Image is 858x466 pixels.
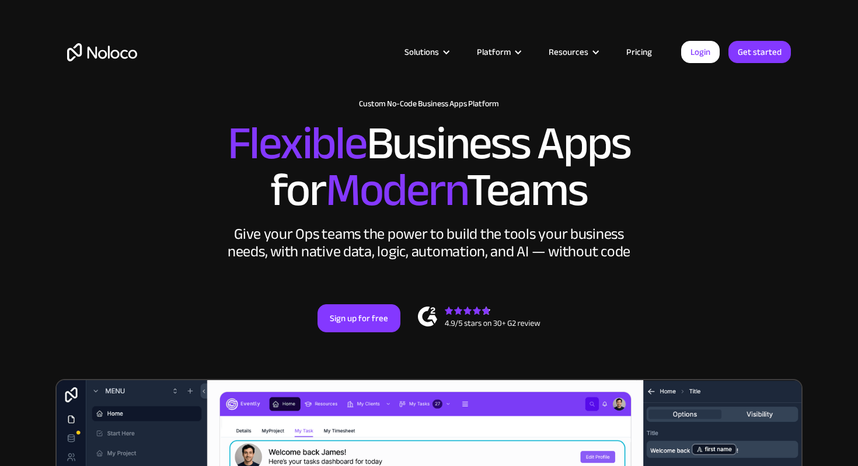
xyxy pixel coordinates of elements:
[404,44,439,60] div: Solutions
[225,225,633,260] div: Give your Ops teams the power to build the tools your business needs, with native data, logic, au...
[462,44,534,60] div: Platform
[390,44,462,60] div: Solutions
[318,304,400,332] a: Sign up for free
[228,100,367,187] span: Flexible
[534,44,612,60] div: Resources
[549,44,588,60] div: Resources
[67,43,137,61] a: home
[326,147,466,234] span: Modern
[681,41,720,63] a: Login
[612,44,667,60] a: Pricing
[477,44,511,60] div: Platform
[67,120,791,214] h2: Business Apps for Teams
[728,41,791,63] a: Get started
